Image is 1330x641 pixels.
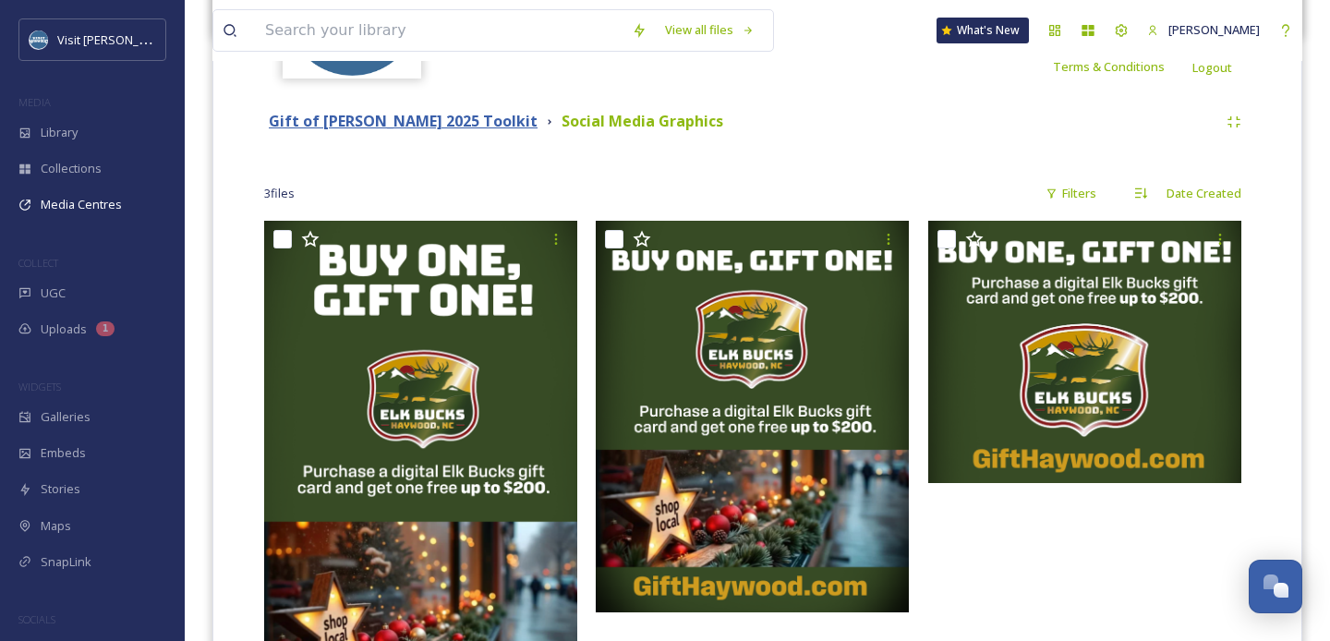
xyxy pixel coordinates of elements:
img: 2.png [596,221,909,612]
img: 1.png [928,221,1241,483]
span: WIDGETS [18,380,61,393]
span: Media Centres [41,196,122,213]
div: Filters [1036,175,1106,212]
span: Stories [41,480,80,498]
a: View all files [656,12,764,48]
strong: Social Media Graphics [562,111,723,131]
img: images.png [30,30,48,49]
span: Galleries [41,408,91,426]
a: [PERSON_NAME] [1138,12,1269,48]
span: SnapLink [41,553,91,571]
span: Maps [41,517,71,535]
span: [PERSON_NAME] [1168,21,1260,38]
span: Uploads [41,320,87,338]
a: What's New [937,18,1029,43]
button: Open Chat [1249,560,1302,613]
span: 3 file s [264,185,295,202]
a: Terms & Conditions [1053,55,1192,78]
input: Search your library [256,10,623,51]
span: Visit [PERSON_NAME] [57,30,175,48]
span: COLLECT [18,256,58,270]
span: Collections [41,160,102,177]
span: Library [41,124,78,141]
span: Terms & Conditions [1053,58,1165,75]
span: MEDIA [18,95,51,109]
strong: Gift of [PERSON_NAME] 2025 Toolkit [269,111,538,131]
span: Logout [1192,59,1232,76]
div: Date Created [1157,175,1251,212]
span: UGC [41,284,66,302]
span: Embeds [41,444,86,462]
span: SOCIALS [18,612,55,626]
div: 1 [96,321,115,336]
